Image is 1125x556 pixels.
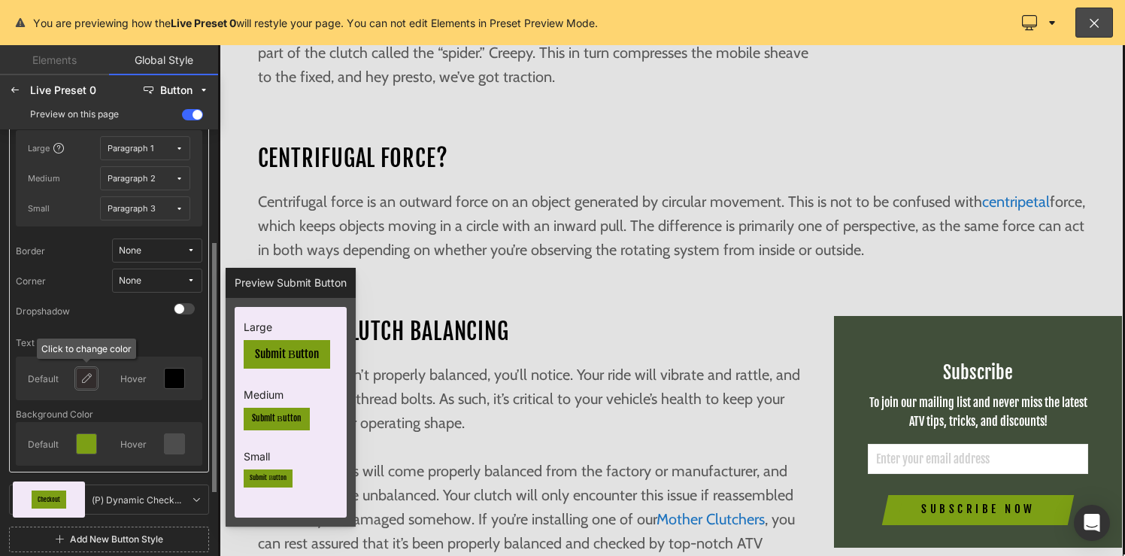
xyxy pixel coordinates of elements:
div: Paragraph 1 [108,143,153,154]
div: Medium [28,166,60,190]
div: Preview on this page [30,109,119,120]
label: Small [244,448,338,469]
div: Paragraph 3 [108,203,156,214]
div: Small [28,196,50,220]
div: Default [28,436,59,452]
div: Dropshadow [16,299,70,323]
div: Corner [16,269,46,293]
button: Paragraph 2 [100,166,190,190]
span: Submit Button [255,348,319,360]
span: Submit Button [252,415,302,423]
div: You are previewing how the will restyle your page. You can not edit Elements in Preset Preview Mode. [33,15,598,31]
button: Paragraph 1 [100,136,190,160]
a: Global Style [109,45,218,75]
div: None [119,275,141,287]
button: Paragraph 3 [100,196,190,220]
label: Large [244,319,338,340]
div: Click to change color [41,341,132,357]
a: Add New Button Style [9,527,209,552]
button: None [112,269,202,293]
button: None [112,239,202,263]
div: Button [160,85,193,96]
div: Large [28,136,65,160]
div: Text Color [16,335,202,351]
div: Live Preset 0 [30,84,135,96]
div: Border [16,239,45,263]
div: Paragraph 2 [108,173,156,184]
div: Background Color [16,406,202,422]
div: Default [28,371,59,387]
div: Hover [120,371,147,387]
label: Medium [244,387,338,408]
span: Submit Button [250,475,287,481]
label: Preview Submit Button [226,268,356,298]
span: Checkout [38,497,60,503]
div: Open Intercom Messenger [1074,505,1110,541]
div: Hover [120,436,147,452]
div: None [119,245,141,257]
iframe: To enrich screen reader interactions, please activate Accessibility in Grammarly extension settings [217,45,1125,556]
span: (P) Dynamic Checkout [88,488,187,512]
b: Live Preset 0 [171,17,236,29]
button: Button [138,78,215,102]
